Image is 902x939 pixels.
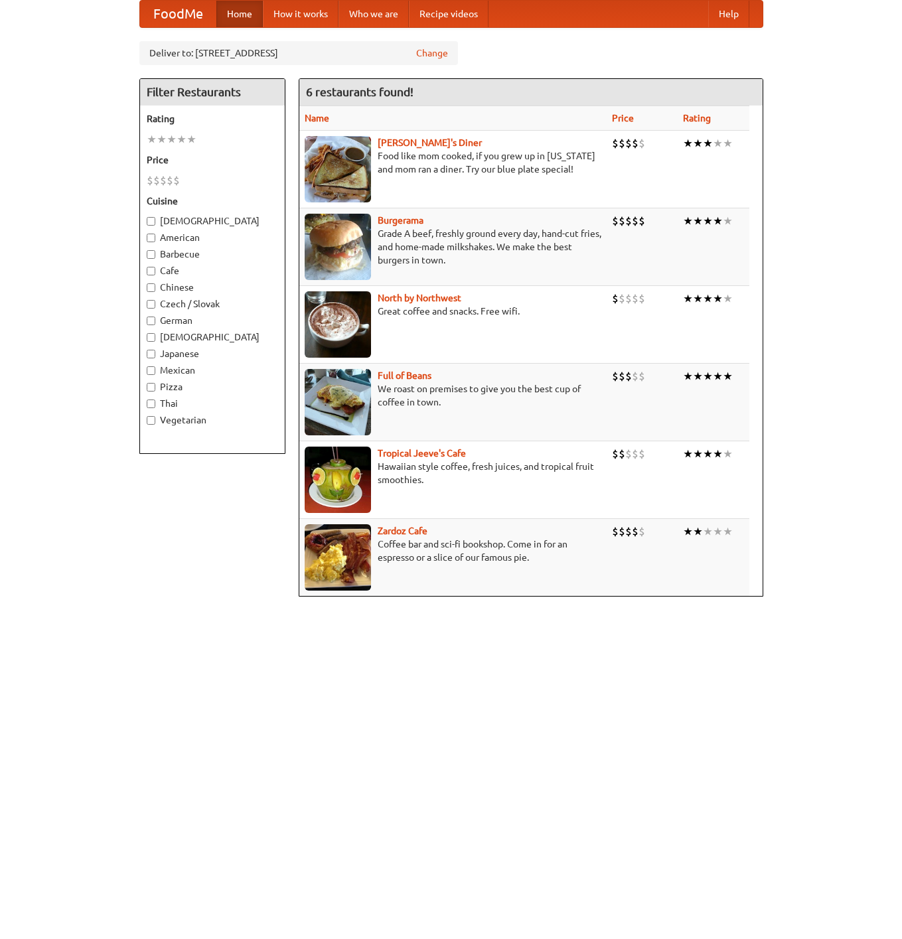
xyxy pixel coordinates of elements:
[723,214,733,228] li: ★
[147,267,155,275] input: Cafe
[619,369,625,384] li: $
[378,293,461,303] a: North by Northwest
[147,364,278,377] label: Mexican
[612,113,634,123] a: Price
[632,447,639,461] li: $
[147,333,155,342] input: [DEMOGRAPHIC_DATA]
[619,214,625,228] li: $
[713,136,723,151] li: ★
[305,538,601,564] p: Coffee bar and sci-fi bookshop. Come in for an espresso or a slice of our famous pie.
[409,1,489,27] a: Recipe videos
[632,136,639,151] li: $
[703,369,713,384] li: ★
[140,79,285,106] h4: Filter Restaurants
[639,369,645,384] li: $
[147,173,153,188] li: $
[157,132,167,147] li: ★
[378,448,466,459] a: Tropical Jeeve's Cafe
[263,1,338,27] a: How it works
[632,214,639,228] li: $
[703,136,713,151] li: ★
[147,416,155,425] input: Vegetarian
[683,214,693,228] li: ★
[625,369,632,384] li: $
[703,214,713,228] li: ★
[139,41,458,65] div: Deliver to: [STREET_ADDRESS]
[305,291,371,358] img: north.jpg
[147,234,155,242] input: American
[639,524,645,539] li: $
[160,173,167,188] li: $
[639,136,645,151] li: $
[625,447,632,461] li: $
[147,380,278,394] label: Pizza
[693,214,703,228] li: ★
[147,350,155,358] input: Japanese
[305,460,601,486] p: Hawaiian style coffee, fresh juices, and tropical fruit smoothies.
[140,1,216,27] a: FoodMe
[147,366,155,375] input: Mexican
[147,214,278,228] label: [DEMOGRAPHIC_DATA]
[305,149,601,176] p: Food like mom cooked, if you grew up in [US_STATE] and mom ran a diner. Try our blue plate special!
[378,526,427,536] a: Zardoz Cafe
[713,447,723,461] li: ★
[703,447,713,461] li: ★
[612,369,619,384] li: $
[147,413,278,427] label: Vegetarian
[723,369,733,384] li: ★
[619,447,625,461] li: $
[305,227,601,267] p: Grade A beef, freshly ground every day, hand-cut fries, and home-made milkshakes. We make the bes...
[612,291,619,306] li: $
[147,217,155,226] input: [DEMOGRAPHIC_DATA]
[153,173,160,188] li: $
[612,136,619,151] li: $
[625,524,632,539] li: $
[713,369,723,384] li: ★
[187,132,196,147] li: ★
[378,370,431,381] a: Full of Beans
[147,383,155,392] input: Pizza
[612,447,619,461] li: $
[147,281,278,294] label: Chinese
[703,524,713,539] li: ★
[693,136,703,151] li: ★
[147,347,278,360] label: Japanese
[167,173,173,188] li: $
[713,214,723,228] li: ★
[147,231,278,244] label: American
[639,447,645,461] li: $
[147,399,155,408] input: Thai
[147,250,155,259] input: Barbecue
[703,291,713,306] li: ★
[693,369,703,384] li: ★
[378,137,482,148] b: [PERSON_NAME]'s Diner
[147,297,278,311] label: Czech / Slovak
[305,447,371,513] img: jeeves.jpg
[619,524,625,539] li: $
[173,173,180,188] li: $
[683,136,693,151] li: ★
[147,397,278,410] label: Thai
[147,132,157,147] li: ★
[619,291,625,306] li: $
[147,248,278,261] label: Barbecue
[723,291,733,306] li: ★
[147,314,278,327] label: German
[683,369,693,384] li: ★
[416,46,448,60] a: Change
[625,136,632,151] li: $
[713,291,723,306] li: ★
[305,214,371,280] img: burgerama.jpg
[713,524,723,539] li: ★
[619,136,625,151] li: $
[625,291,632,306] li: $
[723,524,733,539] li: ★
[305,305,601,318] p: Great coffee and snacks. Free wifi.
[632,369,639,384] li: $
[305,136,371,202] img: sallys.jpg
[147,194,278,208] h5: Cuisine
